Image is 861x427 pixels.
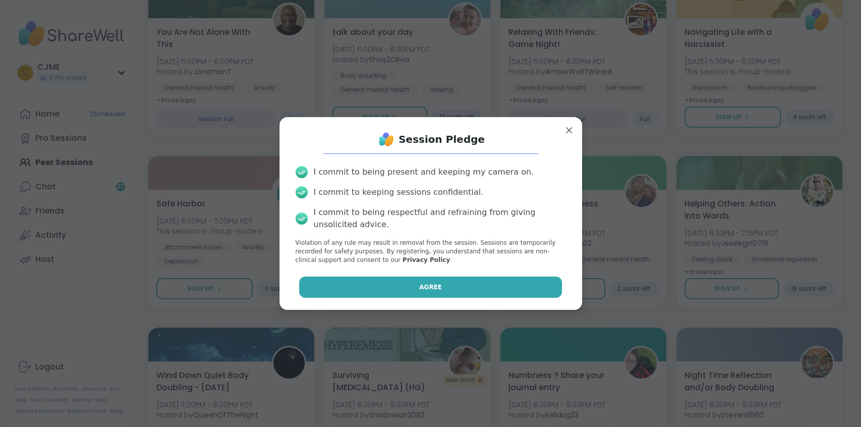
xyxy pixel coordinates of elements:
div: I commit to keeping sessions confidential. [314,186,484,198]
button: Agree [299,277,562,298]
div: I commit to being respectful and refraining from giving unsolicited advice. [314,206,566,231]
div: I commit to being present and keeping my camera on. [314,166,534,178]
a: Privacy Policy [403,256,450,263]
img: ShareWell Logo [376,129,396,149]
h1: Session Pledge [398,132,485,146]
span: Agree [419,283,442,292]
p: Violation of any rule may result in removal from the session. Sessions are temporarily recorded f... [296,239,566,264]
